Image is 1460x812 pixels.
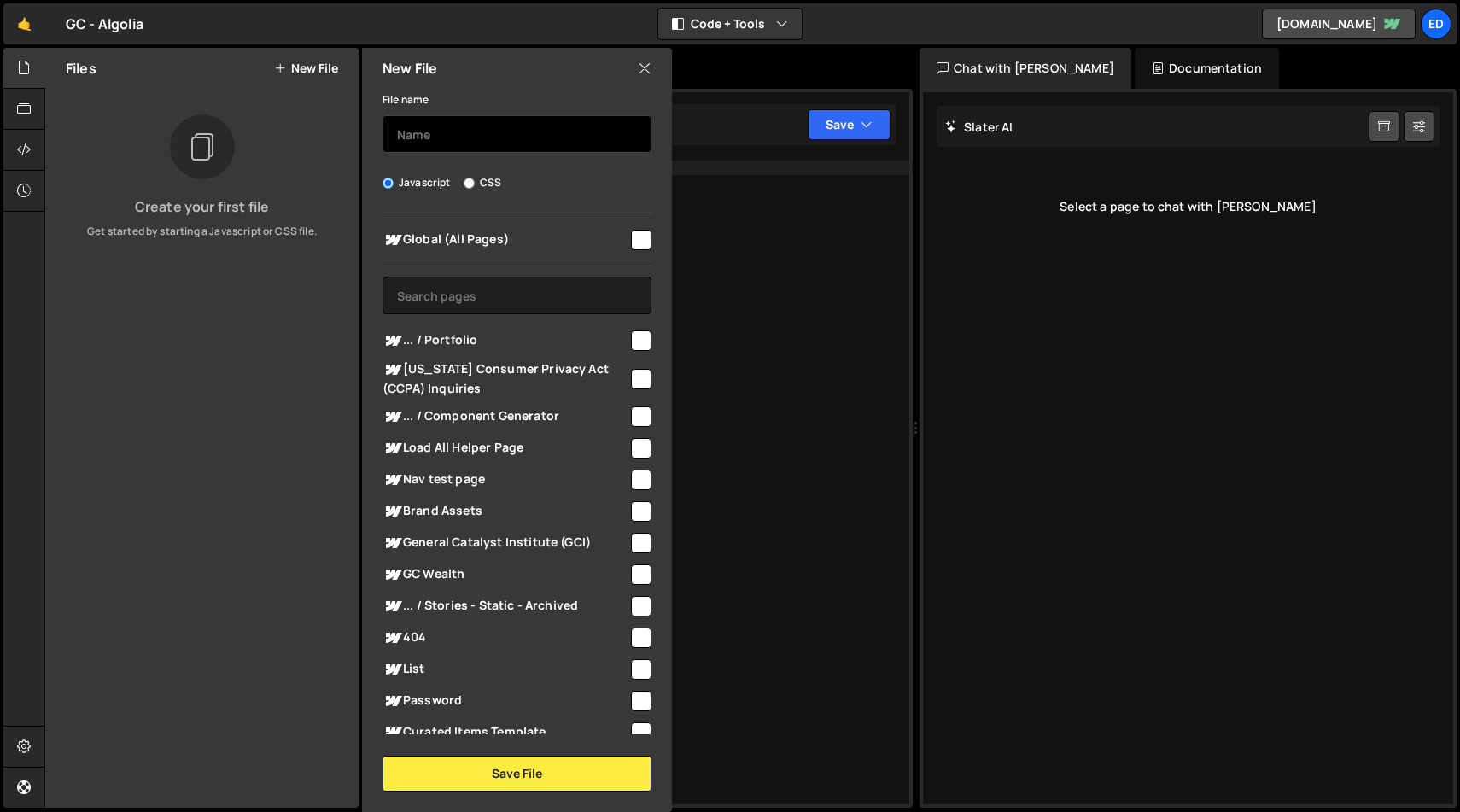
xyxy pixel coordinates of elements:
button: Save [808,109,891,140]
p: Get started by starting a Javascript or CSS file. [59,224,345,239]
span: 404 [383,628,628,648]
span: Load All Helper Page [383,438,628,459]
span: Password [383,691,628,711]
span: Nav test page [383,470,628,490]
span: [US_STATE] Consumer Privacy Act (CCPA) Inquiries [383,359,628,397]
label: File name [383,91,429,108]
input: Name [383,115,651,153]
div: Select a page to chat with [PERSON_NAME] [937,172,1440,241]
div: Chat with [PERSON_NAME] [920,48,1131,89]
div: GC - Algolia [66,14,143,34]
span: Global (All Pages) [383,230,628,250]
a: Ed [1421,9,1451,39]
a: 🤙 [3,3,45,44]
span: ... / Component Generator [383,406,628,427]
button: New File [274,61,338,75]
h2: Slater AI [945,119,1013,135]
span: GC Wealth [383,564,628,585]
span: List [383,659,628,680]
input: Javascript [383,178,394,189]
button: Save File [383,756,651,792]
button: Code + Tools [658,9,802,39]
h2: Files [66,59,96,78]
div: Documentation [1135,48,1279,89]
input: Search pages [383,277,651,314]
span: Brand Assets [383,501,628,522]
span: ... / Portfolio [383,330,628,351]
h2: New File [383,59,437,78]
span: Curated Items Template [383,722,628,743]
label: CSS [464,174,501,191]
h3: Create your first file [59,200,345,213]
input: CSS [464,178,475,189]
span: General Catalyst Institute (GCI) [383,533,628,553]
a: [DOMAIN_NAME] [1262,9,1416,39]
label: Javascript [383,174,451,191]
span: ... / Stories - Static - Archived [383,596,628,616]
